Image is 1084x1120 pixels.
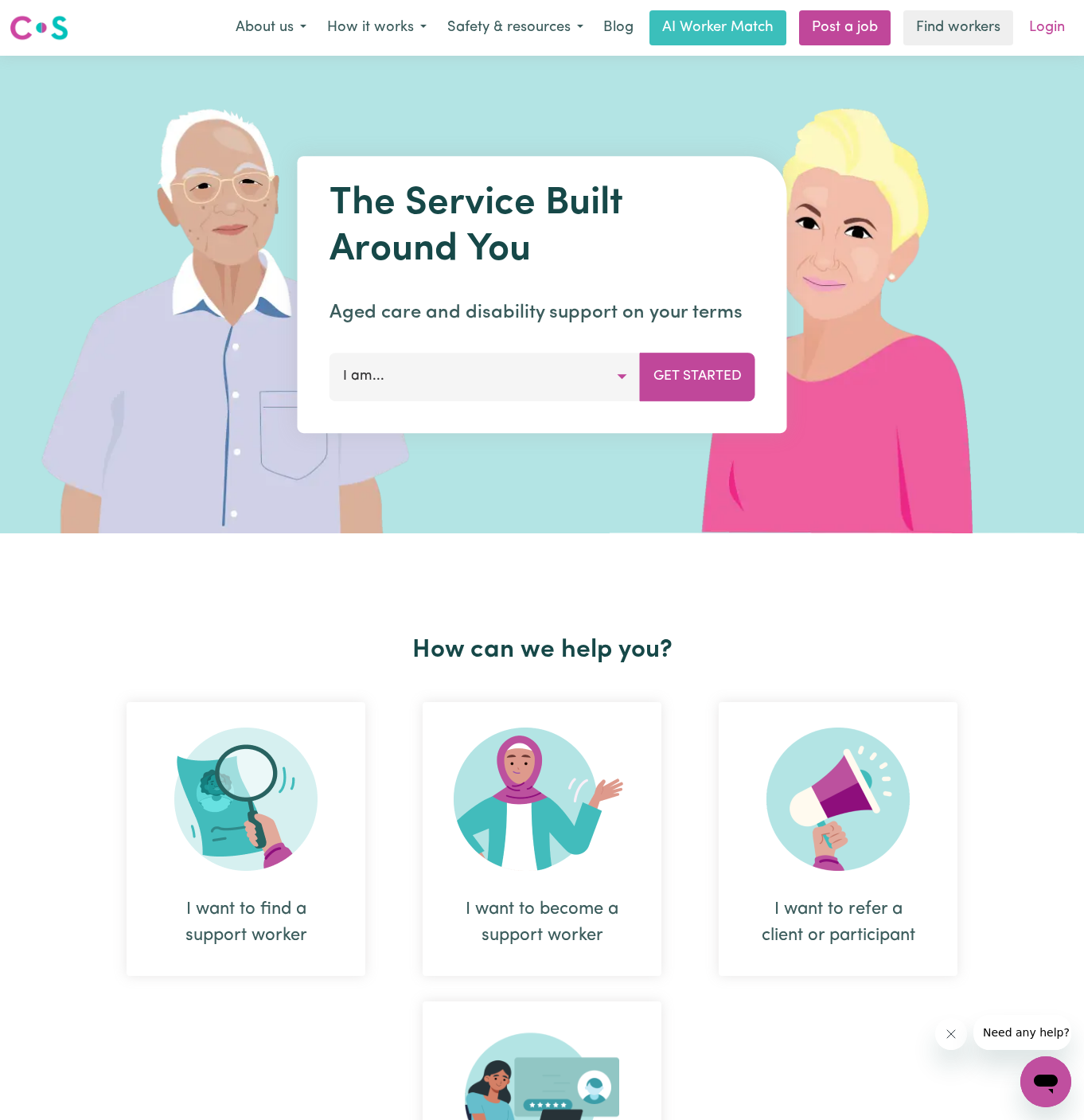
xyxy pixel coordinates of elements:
[640,353,755,400] button: Get Started
[329,181,755,273] h1: The Service Built Around You
[766,728,910,871] img: Refer
[437,11,594,45] button: Safety & resources
[719,702,957,976] div: I want to refer a client or participant
[329,353,641,400] button: I am...
[165,896,327,949] div: I want to find a support worker
[174,728,318,871] img: Search
[903,10,1013,45] a: Find workers
[10,10,68,46] a: Careseekers logo
[594,10,643,45] a: Blog
[98,635,986,665] h2: How can we help you?
[461,896,623,949] div: I want to become a support worker
[225,11,317,45] button: About us
[1020,10,1074,45] a: Login
[935,1018,967,1050] iframe: Close message
[973,1015,1071,1050] iframe: Message from company
[649,10,786,45] a: AI Worker Match
[454,728,630,871] img: Become Worker
[423,702,661,976] div: I want to become a support worker
[329,299,755,327] p: Aged care and disability support on your terms
[317,11,437,45] button: How it works
[757,896,919,949] div: I want to refer a client or participant
[1020,1056,1071,1107] iframe: Button to launch messaging window
[127,702,365,976] div: I want to find a support worker
[799,10,891,45] a: Post a job
[10,14,68,42] img: Careseekers logo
